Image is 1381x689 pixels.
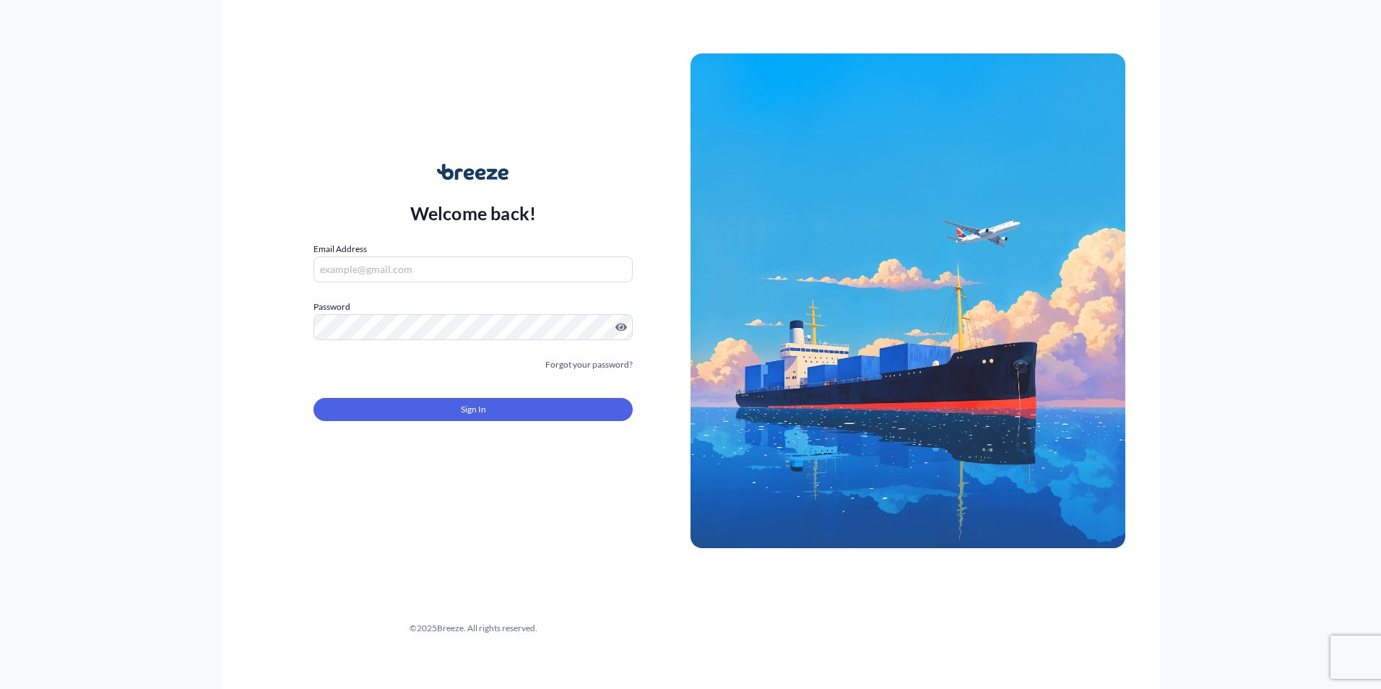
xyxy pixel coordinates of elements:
span: Sign In [461,402,486,417]
a: Forgot your password? [545,357,633,372]
button: Show password [615,321,627,333]
img: Ship illustration [690,53,1125,547]
div: © 2025 Breeze. All rights reserved. [256,621,690,636]
button: Sign In [313,398,633,421]
p: Welcome back! [410,201,537,225]
label: Email Address [313,242,367,256]
label: Password [313,300,633,314]
input: example@gmail.com [313,256,633,282]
